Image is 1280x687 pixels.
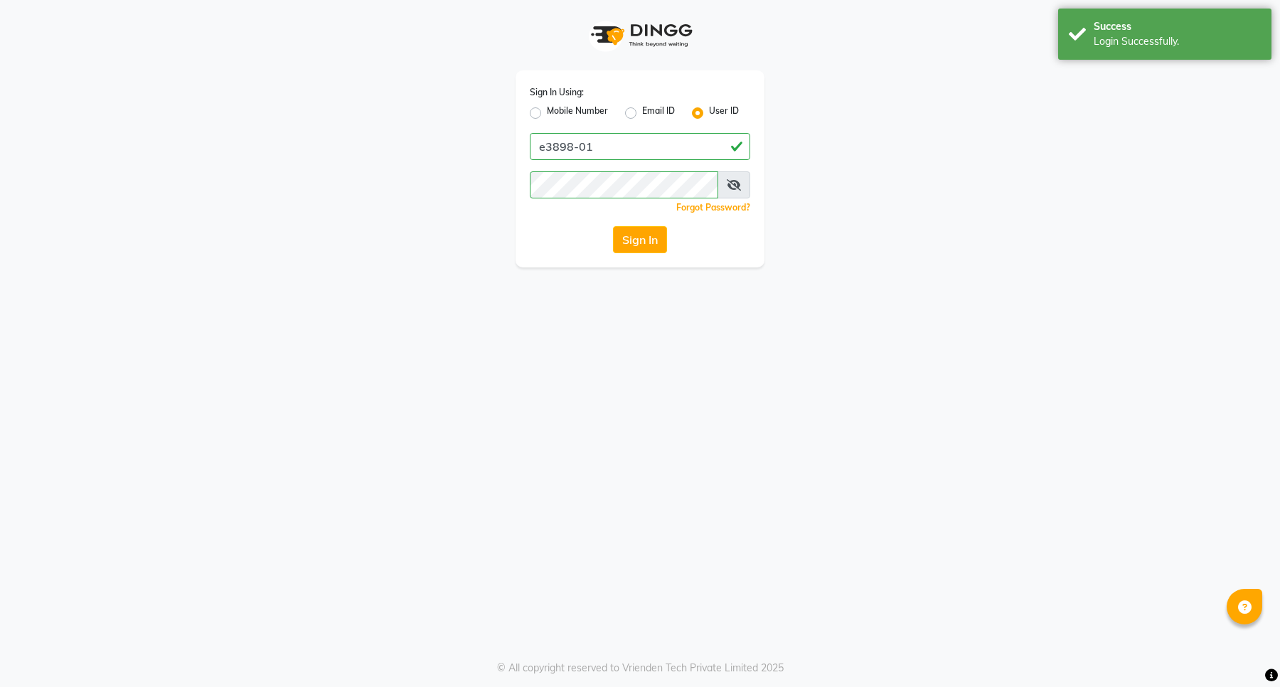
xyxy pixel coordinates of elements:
label: Email ID [642,105,675,122]
input: Username [530,133,750,160]
input: Username [530,171,718,198]
iframe: chat widget [1220,630,1266,673]
a: Forgot Password? [676,202,750,213]
label: Mobile Number [547,105,608,122]
label: Sign In Using: [530,86,584,99]
label: User ID [709,105,739,122]
button: Sign In [613,226,667,253]
div: Success [1094,19,1261,34]
img: logo1.svg [583,14,697,56]
div: Login Successfully. [1094,34,1261,49]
